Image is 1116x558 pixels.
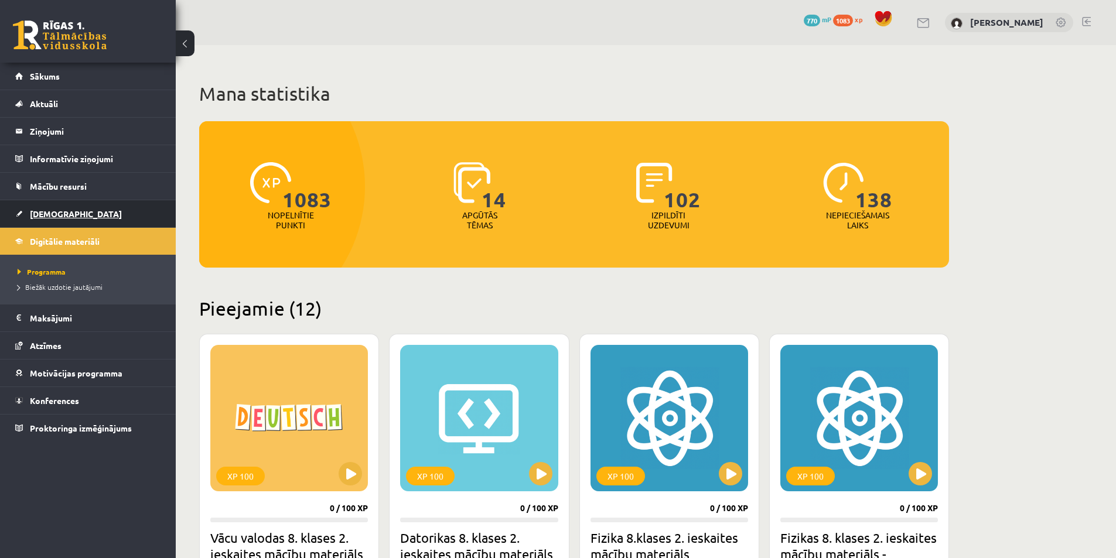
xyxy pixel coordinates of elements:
a: Digitālie materiāli [15,228,161,255]
legend: Informatīvie ziņojumi [30,145,161,172]
a: 1083 xp [833,15,868,24]
a: Sākums [15,63,161,90]
a: 770 mP [804,15,831,24]
p: Apgūtās tēmas [457,210,503,230]
span: 14 [482,162,506,210]
span: Sākums [30,71,60,81]
a: Atzīmes [15,332,161,359]
span: 1083 [833,15,853,26]
a: Rīgas 1. Tālmācības vidusskola [13,20,107,50]
p: Izpildīti uzdevumi [646,210,691,230]
span: Biežāk uzdotie jautājumi [18,282,103,292]
span: [DEMOGRAPHIC_DATA] [30,208,122,219]
a: Proktoringa izmēģinājums [15,415,161,441]
a: Aktuāli [15,90,161,117]
a: Konferences [15,387,161,414]
a: Maksājumi [15,304,161,331]
a: Motivācijas programma [15,360,161,386]
span: Atzīmes [30,340,62,351]
div: XP 100 [596,467,645,485]
a: Biežāk uzdotie jautājumi [18,282,164,292]
a: Informatīvie ziņojumi [15,145,161,172]
span: Proktoringa izmēģinājums [30,423,132,433]
div: XP 100 [406,467,455,485]
span: Digitālie materiāli [30,236,100,247]
div: XP 100 [216,467,265,485]
legend: Ziņojumi [30,118,161,145]
img: icon-learned-topics-4a711ccc23c960034f471b6e78daf4a3bad4a20eaf4de84257b87e66633f6470.svg [453,162,490,203]
a: [DEMOGRAPHIC_DATA] [15,200,161,227]
img: icon-completed-tasks-ad58ae20a441b2904462921112bc710f1caf180af7a3daa7317a5a94f2d26646.svg [636,162,673,203]
span: Aktuāli [30,98,58,109]
span: Mācību resursi [30,181,87,191]
span: Programma [18,267,66,276]
h1: Mana statistika [199,82,949,105]
a: Mācību resursi [15,173,161,200]
legend: Maksājumi [30,304,161,331]
a: Ziņojumi [15,118,161,145]
span: 1083 [282,162,332,210]
span: 102 [664,162,701,210]
p: Nepieciešamais laiks [826,210,889,230]
span: mP [822,15,831,24]
span: 138 [855,162,892,210]
p: Nopelnītie punkti [268,210,314,230]
a: [PERSON_NAME] [970,16,1043,28]
img: Alise Dilevka [951,18,963,29]
span: xp [855,15,862,24]
a: Programma [18,266,164,277]
span: Motivācijas programma [30,368,122,378]
span: 770 [804,15,820,26]
h2: Pieejamie (12) [199,297,949,320]
img: icon-clock-7be60019b62300814b6bd22b8e044499b485619524d84068768e800edab66f18.svg [823,162,864,203]
div: XP 100 [786,467,835,485]
span: Konferences [30,395,79,406]
img: icon-xp-0682a9bc20223a9ccc6f5883a126b849a74cddfe5390d2b41b4391c66f2066e7.svg [250,162,291,203]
